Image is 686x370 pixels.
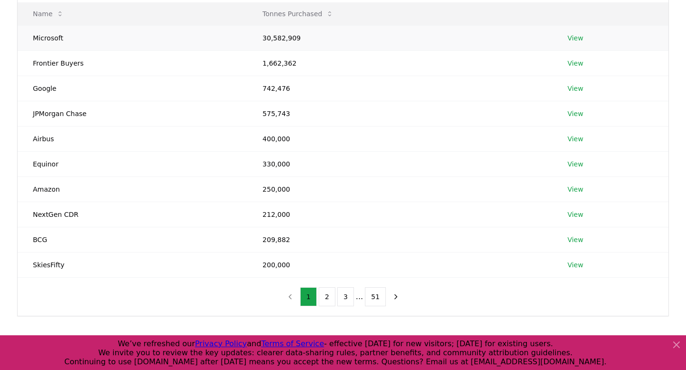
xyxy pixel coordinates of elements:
td: Microsoft [18,25,247,50]
td: Equinor [18,151,247,176]
a: View [567,58,583,68]
td: 1,662,362 [247,50,552,76]
td: 742,476 [247,76,552,101]
td: 30,582,909 [247,25,552,50]
td: SkiesFifty [18,252,247,277]
a: View [567,84,583,93]
button: Tonnes Purchased [255,4,341,23]
td: 200,000 [247,252,552,277]
a: View [567,159,583,169]
a: View [567,33,583,43]
td: 330,000 [247,151,552,176]
a: View [567,185,583,194]
td: 209,882 [247,227,552,252]
td: Airbus [18,126,247,151]
td: Google [18,76,247,101]
li: ... [356,291,363,302]
button: 51 [365,287,386,306]
td: 400,000 [247,126,552,151]
td: JPMorgan Chase [18,101,247,126]
td: Frontier Buyers [18,50,247,76]
td: 575,743 [247,101,552,126]
button: 1 [300,287,317,306]
td: BCG [18,227,247,252]
button: 3 [337,287,354,306]
td: 250,000 [247,176,552,202]
td: NextGen CDR [18,202,247,227]
a: View [567,260,583,270]
td: 212,000 [247,202,552,227]
a: View [567,134,583,144]
a: View [567,235,583,244]
a: View [567,109,583,118]
button: next page [388,287,404,306]
button: 2 [319,287,335,306]
td: Amazon [18,176,247,202]
a: View [567,210,583,219]
button: Name [25,4,71,23]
